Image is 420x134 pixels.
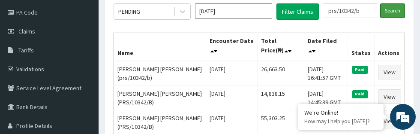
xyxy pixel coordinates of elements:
span: Paid [352,90,368,98]
img: d_794563401_company_1708531726252_794563401 [16,43,35,64]
input: Search by HMO ID [323,3,377,18]
td: [DATE] 14:45:39 GMT [304,85,348,110]
td: 14,838.15 [258,85,304,110]
input: Select Month and Year [195,3,272,19]
th: Date Filed [304,33,348,61]
button: Filter Claims [276,3,319,20]
td: [DATE] [206,61,258,86]
th: Name [114,33,206,61]
th: Status [348,33,374,61]
td: [PERSON_NAME] [PERSON_NAME] (PRS/10342/B) [114,85,206,110]
td: [DATE] [206,85,258,110]
div: Minimize live chat window [141,4,161,25]
div: PENDING [118,7,140,16]
th: Actions [374,33,405,61]
a: View [378,65,401,79]
td: [DATE] 16:41:57 GMT [304,61,348,86]
p: How may I help you today? [304,118,377,125]
div: We're Online! [304,109,377,116]
div: Chat with us now [45,48,144,59]
th: Encounter Date [206,33,258,61]
th: Total Price(₦) [258,33,304,61]
td: [PERSON_NAME] [PERSON_NAME] (prs/10342/b) [114,61,206,86]
td: 26,663.50 [258,61,304,86]
a: View [378,89,401,104]
a: View [378,114,401,128]
span: Claims [18,27,35,35]
span: Paid [352,66,368,73]
input: Search [380,3,405,18]
span: Tariffs [18,46,34,54]
span: We're online! [50,41,118,128]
